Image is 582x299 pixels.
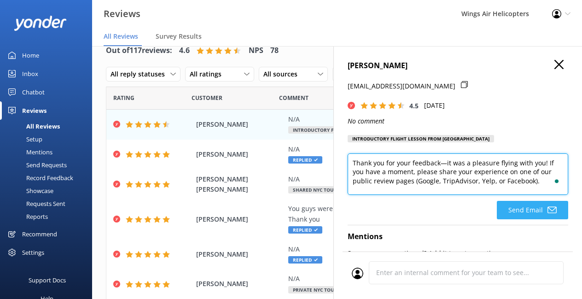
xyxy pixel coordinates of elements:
h4: Out of 117 reviews: [106,45,172,57]
span: [PERSON_NAME] [196,119,284,129]
a: Record Feedback [6,171,92,184]
div: Home [22,46,39,64]
div: N/A [288,244,506,254]
h4: [PERSON_NAME] [348,60,568,72]
span: Date [113,94,134,102]
div: All Reviews [6,120,60,133]
span: Introductory Flight Lesson from [GEOGRAPHIC_DATA] [288,126,435,134]
div: Reports [6,210,48,223]
span: Shared NYC Tour from [GEOGRAPHIC_DATA] [288,186,405,193]
span: 4.5 [409,101,419,110]
span: Date [192,94,222,102]
a: Requests Sent [6,197,92,210]
span: Private NYC Tour from [GEOGRAPHIC_DATA] [288,286,405,293]
div: Inbox [22,64,38,83]
div: Support Docs [29,271,66,289]
span: Survey Results [156,32,202,41]
div: Setup [6,133,42,146]
h4: NPS [249,45,263,57]
div: Record Feedback [6,171,73,184]
div: N/A [288,144,506,154]
div: Requests Sent [6,197,65,210]
i: No comment [348,117,384,125]
div: Introductory Flight Lesson from [GEOGRAPHIC_DATA] [348,135,494,142]
div: Settings [22,243,44,262]
div: Showcase [6,184,53,197]
p: [DATE] [424,100,445,111]
span: [PERSON_NAME] [196,279,284,289]
a: Setup [6,133,92,146]
span: Replied [288,226,322,234]
div: Mentions [6,146,52,158]
span: [PERSON_NAME] [196,214,284,224]
div: Send Requests [6,158,67,171]
div: Recommend [22,225,57,243]
span: All sources [263,69,303,79]
span: All reply statuses [111,69,170,79]
img: user_profile.svg [352,268,363,279]
div: N/A [288,274,506,284]
button: Send Email [497,201,568,219]
a: Send Requests [6,158,92,171]
span: All Reviews [104,32,138,41]
a: Showcase [6,184,92,197]
h4: Mentions [348,231,568,243]
span: [PERSON_NAME] [196,249,284,259]
a: All Reviews [6,120,92,133]
h4: 78 [270,45,279,57]
span: [PERSON_NAME] [PERSON_NAME] [196,174,284,195]
p: See someone mentioned? Add it to auto-mentions [348,248,568,258]
textarea: To enrich screen reader interactions, please activate Accessibility in Grammarly extension settings [348,153,568,195]
h4: 4.6 [179,45,190,57]
button: Close [554,60,564,70]
div: N/A [288,114,506,124]
span: Replied [288,156,322,164]
span: Replied [288,256,322,264]
span: Question [279,94,308,102]
div: You guys were awesome!!! Great communication and nice pilots! Thank you [288,204,506,224]
span: [PERSON_NAME] [196,149,284,159]
a: Mentions [6,146,92,158]
div: N/A [288,174,506,184]
img: yonder-white-logo.png [14,16,67,31]
div: Reviews [22,101,47,120]
p: [EMAIL_ADDRESS][DOMAIN_NAME] [348,81,455,91]
div: Chatbot [22,83,45,101]
span: All ratings [190,69,227,79]
h3: Reviews [104,6,140,21]
a: Reports [6,210,92,223]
